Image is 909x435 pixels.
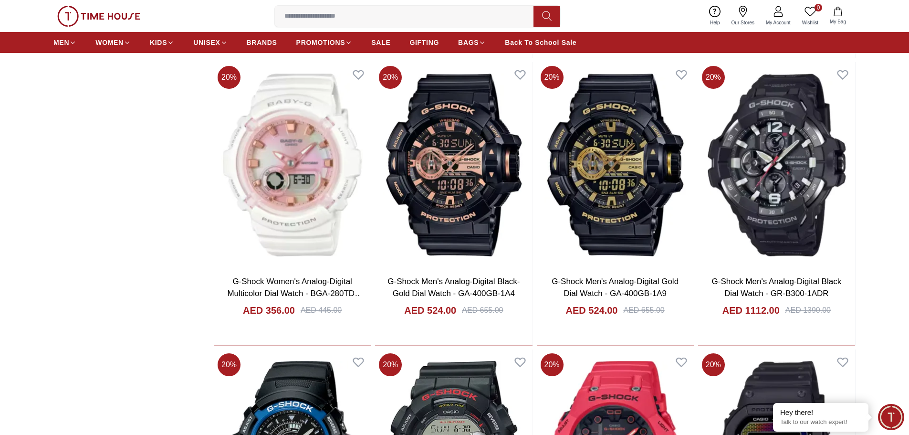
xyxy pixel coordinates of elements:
a: SALE [371,34,390,51]
a: BAGS [458,34,486,51]
span: GIFTING [409,38,439,47]
a: KIDS [150,34,174,51]
span: BRANDS [247,38,277,47]
h4: AED 524.00 [566,304,618,317]
a: WOMEN [95,34,131,51]
button: My Bag [824,5,852,27]
span: Wishlist [798,19,822,26]
a: G-Shock Men's Analog-Digital Black-Gold Dial Watch - GA-400GB-1A4 [387,277,520,298]
img: G-Shock Men's Analog-Digital Black-Gold Dial Watch - GA-400GB-1A4 [375,62,532,267]
span: WOMEN [95,38,124,47]
img: G-Shock Women's Analog-Digital Multicolor Dial Watch - BGA-280TD-7ADR [214,62,371,267]
span: 20 % [218,66,240,89]
span: BAGS [458,38,479,47]
a: Back To School Sale [505,34,576,51]
span: KIDS [150,38,167,47]
a: G-Shock Women's Analog-Digital Multicolor Dial Watch - BGA-280TD-7ADR [227,277,363,310]
a: G-Shock Men's Analog-Digital Black Dial Watch - GR-B300-1ADR [712,277,842,298]
span: UNISEX [193,38,220,47]
a: GIFTING [409,34,439,51]
span: 20 % [379,66,402,89]
a: BRANDS [247,34,277,51]
a: Help [704,4,726,28]
span: 20 % [702,353,725,376]
div: AED 445.00 [301,305,342,316]
span: MEN [53,38,69,47]
span: 20 % [379,353,402,376]
a: Our Stores [726,4,760,28]
span: Our Stores [728,19,758,26]
a: UNISEX [193,34,227,51]
span: 20 % [702,66,725,89]
span: 20 % [541,66,564,89]
p: Talk to our watch expert! [780,418,861,426]
a: 0Wishlist [796,4,824,28]
h4: AED 524.00 [404,304,456,317]
span: Back To School Sale [505,38,576,47]
a: G-Shock Men's Analog-Digital Gold Dial Watch - GA-400GB-1A9 [552,277,679,298]
span: 20 % [541,353,564,376]
img: G-Shock Men's Analog-Digital Black Dial Watch - GR-B300-1ADR [698,62,855,267]
div: AED 655.00 [462,305,503,316]
div: Chat Widget [878,404,904,430]
a: MEN [53,34,76,51]
span: SALE [371,38,390,47]
span: 0 [815,4,822,11]
span: PROMOTIONS [296,38,345,47]
span: 20 % [218,353,240,376]
span: My Bag [826,18,850,25]
div: Hey there! [780,408,861,417]
img: G-Shock Men's Analog-Digital Gold Dial Watch - GA-400GB-1A9 [537,62,694,267]
a: PROMOTIONS [296,34,353,51]
h4: AED 356.00 [243,304,295,317]
div: AED 1390.00 [785,305,831,316]
span: Help [706,19,724,26]
div: AED 655.00 [623,305,664,316]
span: My Account [762,19,794,26]
img: ... [57,6,140,27]
h4: AED 1112.00 [722,304,780,317]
